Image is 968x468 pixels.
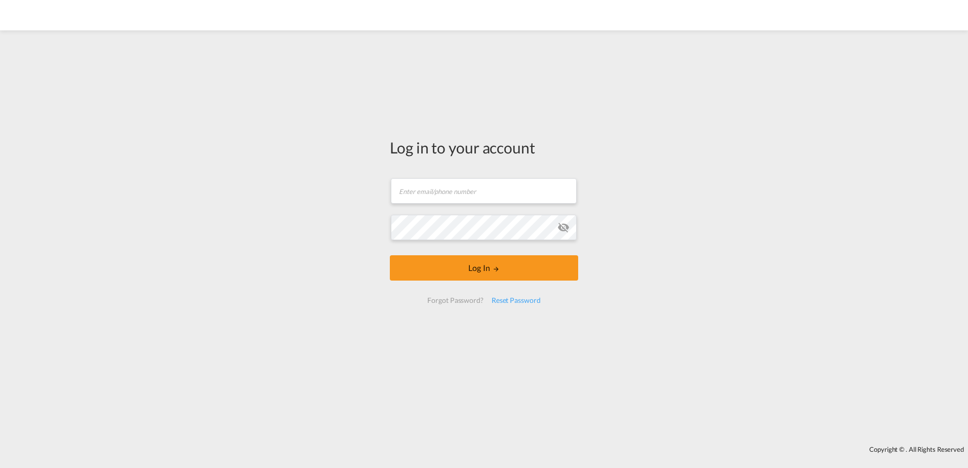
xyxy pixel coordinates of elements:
div: Forgot Password? [423,291,487,309]
input: Enter email/phone number [391,178,577,204]
div: Log in to your account [390,137,578,158]
div: Reset Password [488,291,545,309]
md-icon: icon-eye-off [557,221,570,233]
button: LOGIN [390,255,578,281]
